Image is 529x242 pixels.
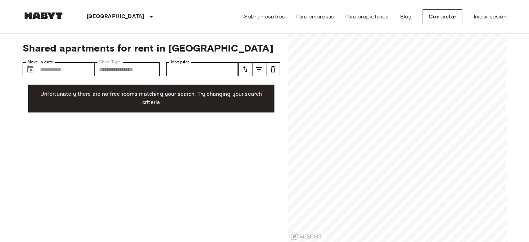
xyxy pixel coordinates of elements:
a: Mapbox logo [290,232,321,240]
label: Move-in date [27,59,53,65]
span: Shared apartments for rent in [GEOGRAPHIC_DATA] [23,42,280,54]
button: Choose date [23,62,37,76]
a: Para propietarios [345,13,389,21]
a: Para empresas [296,13,334,21]
img: Habyt [23,12,64,19]
p: [GEOGRAPHIC_DATA] [87,13,145,21]
button: tune [266,62,280,76]
a: Blog [400,13,411,21]
label: Max price [171,59,190,65]
p: Unfortunately there are no free rooms matching your search. Try changing your search criteria [34,90,269,107]
a: Sobre nosotros [244,13,285,21]
button: tune [238,62,252,76]
a: Iniciar sesión [473,13,506,21]
label: Share Type [99,59,121,65]
button: tune [252,62,266,76]
a: Contactar [423,9,462,24]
